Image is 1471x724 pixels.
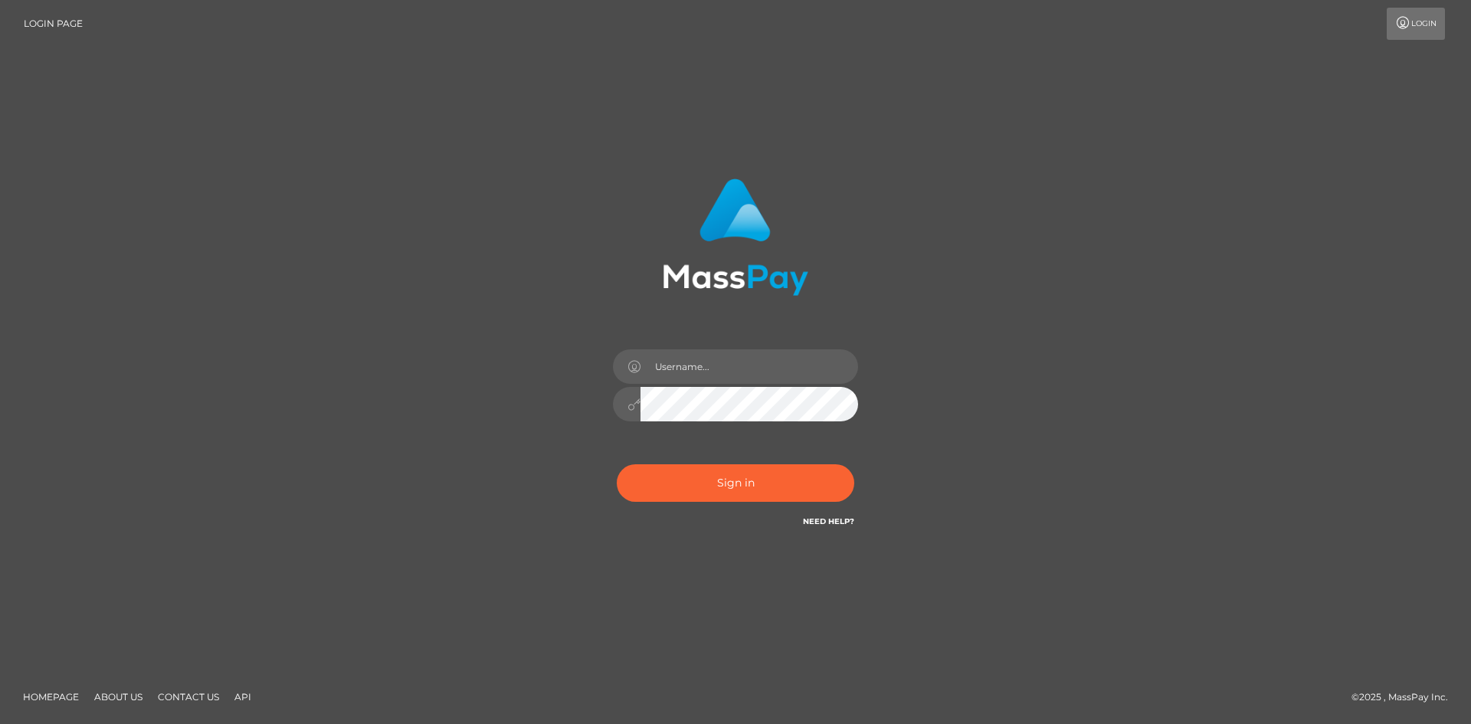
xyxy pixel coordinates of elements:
a: Homepage [17,685,85,709]
img: MassPay Login [663,179,808,296]
a: About Us [88,685,149,709]
div: © 2025 , MassPay Inc. [1351,689,1460,706]
a: Need Help? [803,516,854,526]
input: Username... [640,349,858,384]
a: API [228,685,257,709]
a: Contact Us [152,685,225,709]
a: Login [1387,8,1445,40]
a: Login Page [24,8,83,40]
button: Sign in [617,464,854,502]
